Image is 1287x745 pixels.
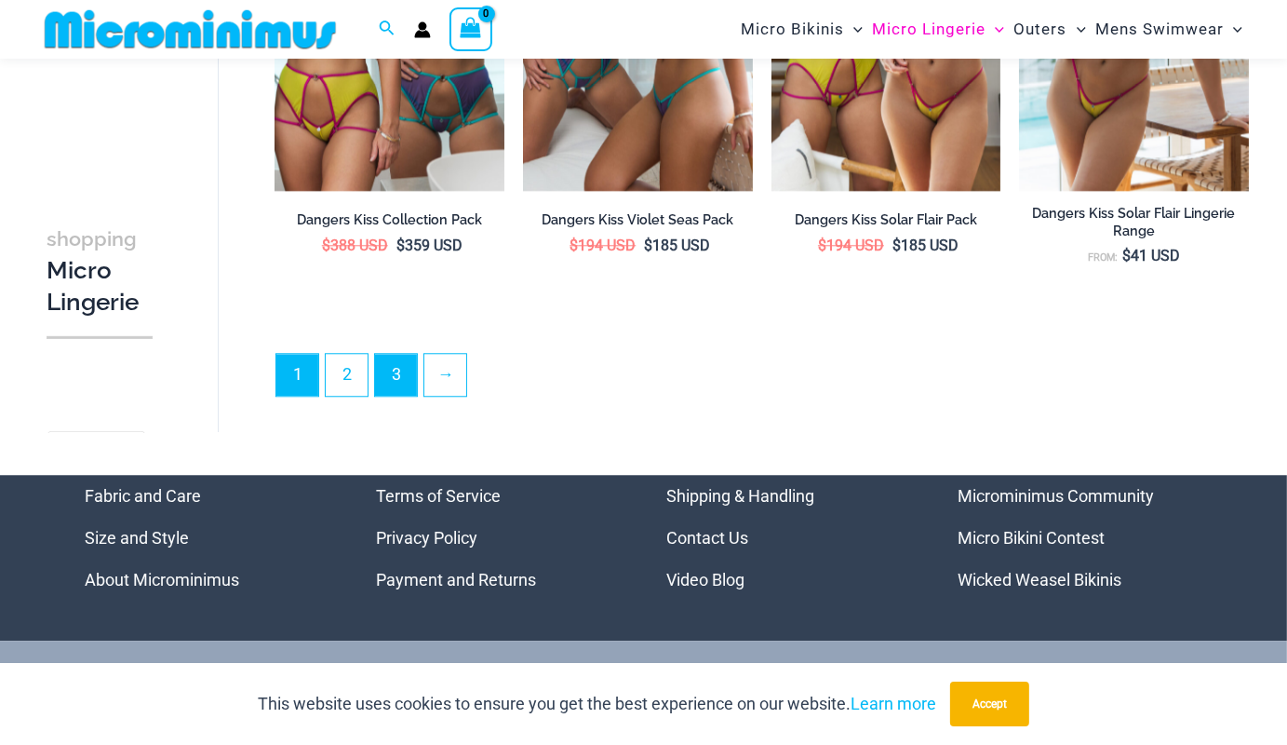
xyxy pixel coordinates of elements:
nav: Menu [667,475,912,601]
button: Accept [950,682,1029,726]
a: Shipping & Handling [667,486,815,506]
span: $ [322,237,330,254]
nav: Menu [86,475,330,601]
bdi: 388 USD [322,237,388,254]
bdi: 194 USD [570,237,636,254]
a: Dangers Kiss Solar Flair Lingerie Range [1019,205,1249,247]
a: Privacy Policy [376,528,477,548]
a: Payment and Returns [376,570,536,589]
a: Wicked Weasel Bikinis [958,570,1121,589]
span: Outers [1014,6,1067,53]
a: OutersMenu ToggleMenu Toggle [1010,6,1091,53]
h2: Dangers Kiss Solar Flair Pack [771,211,1001,229]
a: Terms of Service [376,486,501,506]
a: Video Blog [667,570,745,589]
bdi: 41 USD [1122,247,1180,264]
a: Account icon link [414,21,431,38]
bdi: 185 USD [644,237,710,254]
span: Micro Bikinis [741,6,844,53]
span: Micro Lingerie [872,6,985,53]
a: Microminimus Community [958,486,1154,506]
a: About Microminimus [86,570,240,589]
a: Dangers Kiss Violet Seas Pack [523,211,753,236]
span: Mens Swimwear [1095,6,1224,53]
span: Menu Toggle [1224,6,1242,53]
a: Size and Style [86,528,190,548]
span: $ [1122,247,1131,264]
span: $ [396,237,405,254]
span: Menu Toggle [985,6,1004,53]
a: Learn more [851,694,936,713]
a: Micro LingerieMenu ToggleMenu Toggle [867,6,1009,53]
bdi: 185 USD [892,237,959,254]
h2: Dangers Kiss Violet Seas Pack [523,211,753,229]
span: Menu Toggle [1067,6,1086,53]
span: $ [570,237,578,254]
p: This website uses cookies to ensure you get the best experience on our website. [258,690,936,718]
a: Mens SwimwearMenu ToggleMenu Toggle [1091,6,1247,53]
aside: Footer Widget 4 [958,475,1202,601]
a: Micro BikinisMenu ToggleMenu Toggle [736,6,867,53]
nav: Site Navigation [733,3,1250,56]
h2: Dangers Kiss Solar Flair Lingerie Range [1019,205,1249,239]
aside: Footer Widget 1 [86,475,330,601]
aside: Footer Widget 2 [376,475,621,601]
nav: Menu [958,475,1202,601]
span: From: [1088,251,1118,264]
a: → [424,354,466,396]
a: Page 2 [326,354,368,396]
aside: Footer Widget 3 [667,475,912,601]
span: shopping [47,227,137,251]
a: Dangers Kiss Solar Flair Pack [771,211,1001,236]
a: Micro Bikini Contest [958,528,1105,548]
nav: Product Pagination [275,353,1249,407]
span: $ [818,237,826,254]
h3: Micro Lingerie [47,223,153,318]
a: Page 3 [375,354,417,396]
span: $ [644,237,652,254]
a: View Shopping Cart, empty [449,7,492,50]
bdi: 359 USD [396,237,463,254]
a: Contact Us [667,528,749,548]
span: $ [892,237,901,254]
a: Fabric and Care [86,486,202,506]
a: Dangers Kiss Collection Pack [275,211,504,236]
span: Menu Toggle [844,6,863,53]
img: MM SHOP LOGO FLAT [37,8,343,50]
span: Page 1 [276,354,318,396]
nav: Menu [376,475,621,601]
h2: Dangers Kiss Collection Pack [275,211,504,229]
a: Search icon link [379,18,395,41]
bdi: 194 USD [818,237,884,254]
